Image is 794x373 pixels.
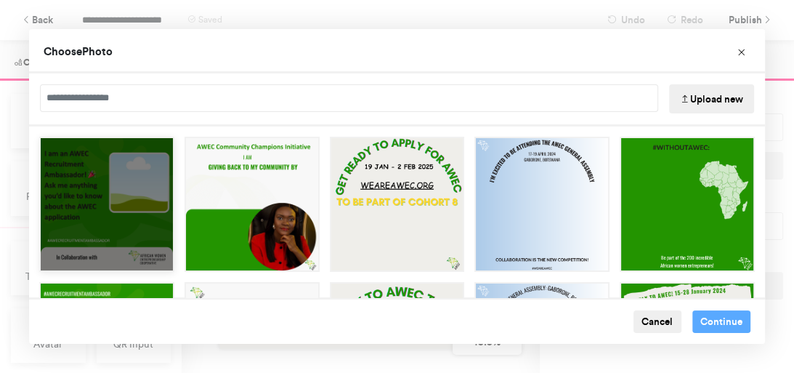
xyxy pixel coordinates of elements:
[44,44,113,58] span: Choose Photo
[29,29,765,344] div: Choose Image
[721,300,777,356] iframe: Drift Widget Chat Controller
[692,310,751,334] button: Continue
[633,310,681,334] button: Cancel
[669,84,754,113] button: Upload new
